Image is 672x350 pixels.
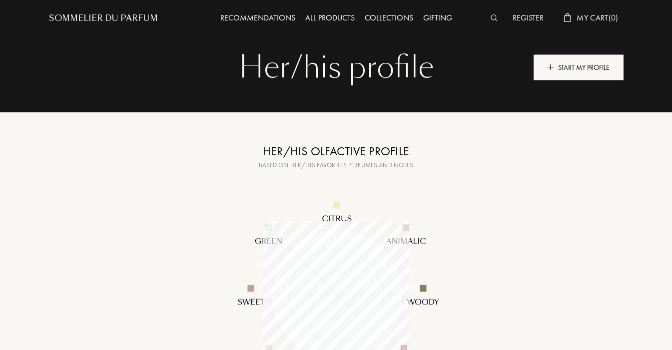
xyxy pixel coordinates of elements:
a: All products [300,12,360,23]
div: All products [300,12,360,25]
a: Gifting [418,12,457,23]
div: Start my profile [534,54,624,80]
a: Recommendations [215,12,300,23]
div: Recommendations [215,12,300,25]
img: plus_icn.png [547,63,554,70]
div: Her/his profile [56,47,616,87]
div: Register [508,12,549,25]
a: Collections [360,12,418,23]
a: Register [508,12,549,23]
div: Her/his olfactive profile [211,142,461,160]
img: cart_white.svg [564,13,572,22]
a: Sommelier du Parfum [49,12,158,24]
span: My Cart ( 0 ) [577,12,618,23]
img: search_icn_white.svg [491,14,498,21]
div: Based on her/his favorites perfumes and notes [211,160,461,170]
div: Collections [360,12,418,25]
div: Gifting [418,12,457,25]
